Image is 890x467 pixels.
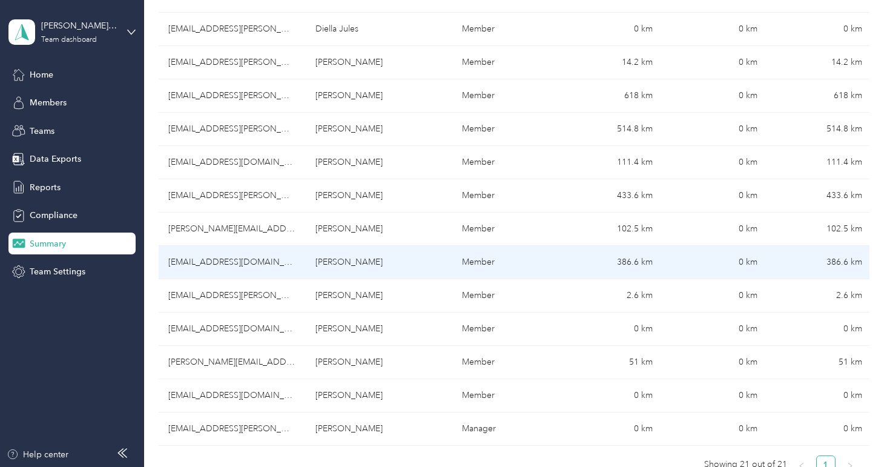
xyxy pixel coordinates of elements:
td: kaitlynlacombe94@gmail.com [159,146,306,179]
td: 618 km [767,79,872,113]
td: 0 km [662,179,767,213]
span: Summary [30,237,66,250]
td: 102.5 km [767,213,872,246]
td: deskofjason@gmail.com [159,379,306,412]
td: 0 km [662,379,767,412]
td: 386.6 km [767,246,872,279]
td: Samantha Farranto [306,412,453,446]
td: Member [452,213,557,246]
td: Sadie Baramikova [306,313,453,346]
span: Members [30,96,67,109]
td: 111.4 km [767,146,872,179]
span: Compliance [30,209,77,222]
span: Home [30,68,53,81]
td: 514.8 km [767,113,872,146]
td: 51 km [558,346,662,379]
td: 386.6 km [558,246,662,279]
td: William Petronio [306,179,453,213]
td: djules2@acosta.com [159,13,306,46]
td: 2.6 km [767,279,872,313]
td: Member [452,279,557,313]
span: Team Settings [30,265,85,278]
td: Member [452,346,557,379]
span: Teams [30,125,54,137]
td: 111.4 km [558,146,662,179]
td: Member [452,13,557,46]
iframe: Everlance-gr Chat Button Frame [822,399,890,467]
td: 102.5 km [558,213,662,246]
td: 0 km [767,379,872,412]
td: 433.6 km [767,179,872,213]
td: 0 km [767,313,872,346]
td: 618 km [558,79,662,113]
td: 0 km [767,412,872,446]
td: Diella Jules [306,13,453,46]
td: Megan McRobbie [306,79,453,113]
div: Team dashboard [41,36,97,44]
td: 0 km [662,213,767,246]
td: Member [452,146,557,179]
td: 2.6 km [558,279,662,313]
td: alejandra.rodriguez@acosta.com [159,346,306,379]
td: psingh4@acosta.com [159,279,306,313]
td: mbartlett@acosta.com [159,113,306,146]
td: 0 km [662,412,767,446]
td: wpetronio@acosta.com [159,179,306,213]
td: 0 km [662,313,767,346]
td: Member [452,379,557,412]
td: 0 km [662,113,767,146]
td: Jordan Frisch [306,46,453,79]
td: Alejandra Rodriguez [306,346,453,379]
div: [PERSON_NAME]'s Team [41,19,117,32]
td: Daniel Robert [306,213,453,246]
td: 0 km [558,412,662,446]
td: Member [452,46,557,79]
td: 0 km [767,13,872,46]
td: Member [452,246,557,279]
td: 0 km [558,13,662,46]
td: mmcrobbie@acosta.com [159,79,306,113]
td: 0 km [662,146,767,179]
td: 0 km [662,279,767,313]
td: jfrisch@acosta.com [159,46,306,79]
td: sadiecan68@gmail.com [159,313,306,346]
td: 0 km [662,346,767,379]
td: Member [452,179,557,213]
td: daniel.robert@acosta.com [159,213,306,246]
td: 51 km [767,346,872,379]
td: Parmeet Singh [306,279,453,313]
span: Data Exports [30,153,81,165]
button: Help center [7,448,68,461]
span: Reports [30,181,61,194]
td: 0 km [662,46,767,79]
td: chearbear13@hotmail.com [159,246,306,279]
td: 0 km [558,379,662,412]
td: 14.2 km [767,46,872,79]
td: Michael Bartlett [306,113,453,146]
td: Kaitlyn Lacombe [306,146,453,179]
td: Jason Jensen [306,379,453,412]
td: sfarranto@acosta.com [159,412,306,446]
td: 0 km [662,246,767,279]
td: Jaime Abblitt [306,246,453,279]
td: Member [452,79,557,113]
td: 0 km [662,13,767,46]
td: 433.6 km [558,179,662,213]
td: Member [452,113,557,146]
td: Member [452,313,557,346]
td: Manager [452,412,557,446]
td: 0 km [662,79,767,113]
td: 0 km [558,313,662,346]
td: 514.8 km [558,113,662,146]
td: 14.2 km [558,46,662,79]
